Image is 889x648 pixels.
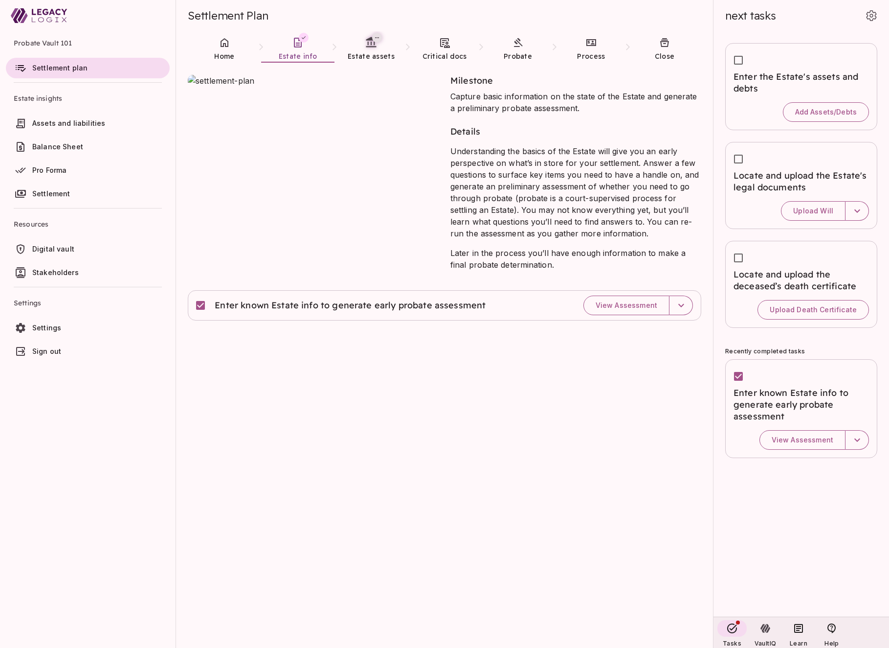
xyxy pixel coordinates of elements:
span: VaultIQ [755,640,776,647]
button: Upload Death Certificate [757,300,869,320]
a: Settlement [6,184,170,204]
div: Locate and upload the Estate's legal documentsUpload Will [725,142,877,229]
span: Upload Death Certificate [770,305,857,314]
span: Resources [14,212,162,236]
a: Sign out [6,341,170,362]
span: Details [450,126,480,137]
a: Digital vault [6,239,170,259]
span: Probate [504,52,532,61]
span: Estate assets [348,52,395,61]
span: Digital vault [32,245,74,253]
a: Balance Sheet [6,137,170,157]
span: next tasks [725,9,776,23]
span: Critical docs [422,52,467,61]
button: View Assessment [759,430,845,450]
p: Later in the process you’ll have enough information to make a final probate determination. [450,247,701,271]
span: Upload Will [793,207,833,215]
span: Assets and liabilities [32,119,105,127]
span: Probate Vault 101 [14,31,162,55]
div: Locate and upload the deceased’s death certificateUpload Death Certificate [725,241,877,328]
p: Understanding the basics of the Estate will give you an early perspective on what’s in store for ... [450,145,701,239]
span: Recently completed tasks [725,347,805,355]
div: Enter the Estate's assets and debtsAdd Assets/Debts [725,43,877,130]
span: Enter the Estate's assets and debts [733,71,869,94]
span: Learn [790,640,807,647]
span: Balance Sheet [32,142,83,151]
span: Milestone [450,75,493,86]
a: Pro Forma [6,160,170,181]
span: Enter known Estate info to generate early probate assessment [733,387,869,422]
span: Sign out [32,347,61,355]
span: Process [577,52,605,61]
span: Estate insights [14,87,162,110]
span: Help [824,640,839,647]
a: Settings [6,318,170,338]
span: Settings [32,324,61,332]
span: Close [655,52,675,61]
span: View Assessment [596,301,657,310]
div: Enter known Estate info to generate early probate assessmentView Assessment [725,359,877,458]
span: View Assessment [772,436,833,444]
span: Locate and upload the deceased’s death certificate [733,269,869,292]
span: Settlement plan [32,64,88,72]
span: Pro Forma [32,166,67,174]
span: Add Assets/Debts [795,108,857,116]
div: Enter known Estate info to generate early probate assessmentView Assessment [188,290,701,321]
img: settlement-plan [188,75,439,210]
span: Settings [14,291,162,315]
span: Enter known Estate info to generate early probate assessment [215,300,487,311]
button: Add Assets/Debts [783,102,869,122]
a: Stakeholders [6,262,170,283]
a: Settlement plan [6,58,170,78]
span: Capture basic information on the state of the Estate and generate a preliminary probate assessment. [450,92,697,113]
span: Locate and upload the Estate's legal documents [733,170,869,193]
span: Stakeholders [32,268,79,277]
span: Settlement Plan [188,9,268,23]
button: View Assessment [583,296,669,315]
span: Tasks [723,640,741,647]
a: Assets and liabilities [6,113,170,134]
span: Estate info [279,52,317,61]
span: Home [214,52,234,61]
button: Upload Will [781,201,845,221]
span: Settlement [32,189,70,198]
